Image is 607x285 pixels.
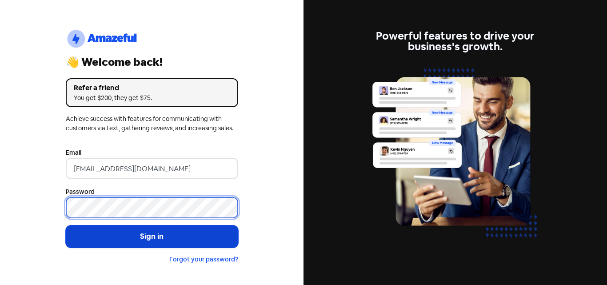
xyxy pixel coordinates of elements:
div: You get $200, they get $75. [74,93,230,103]
button: Sign in [66,225,238,248]
a: Forgot your password? [169,255,238,263]
div: Powerful features to drive your business's growth. [369,31,542,52]
div: 👋 Welcome back! [66,57,238,68]
div: Achieve success with features for communicating with customers via text, gathering reviews, and i... [66,114,238,133]
label: Password [66,187,95,197]
img: inbox [369,63,542,254]
input: Enter your email address... [66,158,238,179]
div: Refer a friend [74,83,230,93]
label: Email [66,148,81,157]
